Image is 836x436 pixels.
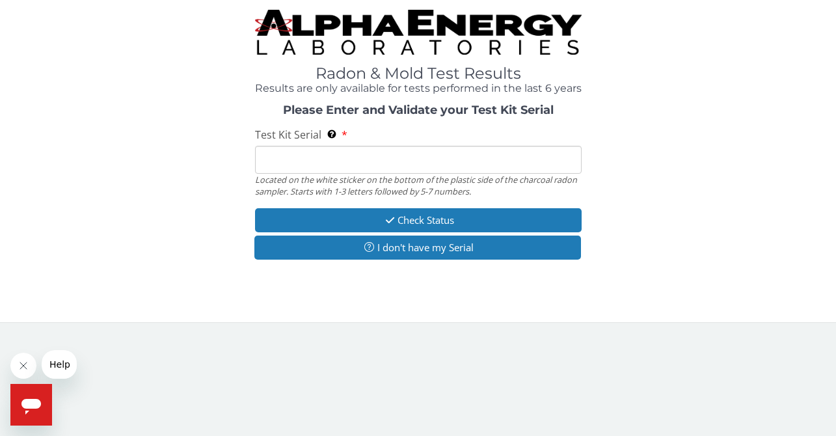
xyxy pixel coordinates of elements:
[10,353,36,379] iframe: Close message
[10,384,52,426] iframe: Button to launch messaging window
[42,350,77,379] iframe: Message from company
[283,103,554,117] strong: Please Enter and Validate your Test Kit Serial
[255,208,582,232] button: Check Status
[255,65,582,82] h1: Radon & Mold Test Results
[255,174,582,198] div: Located on the white sticker on the bottom of the plastic side of the charcoal radon sampler. Sta...
[255,10,582,55] img: TightCrop.jpg
[255,128,321,142] span: Test Kit Serial
[254,236,581,260] button: I don't have my Serial
[255,83,582,94] h4: Results are only available for tests performed in the last 6 years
